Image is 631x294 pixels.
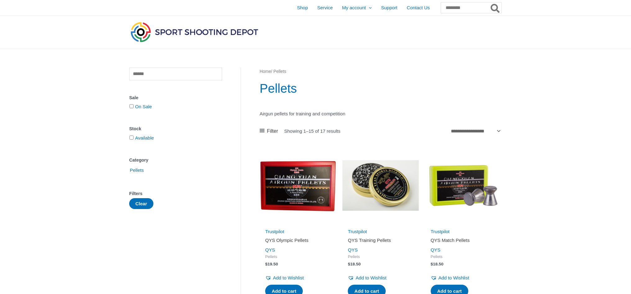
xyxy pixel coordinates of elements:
span: Pellets [348,254,413,260]
span: Pellets [265,254,330,260]
span: Add to Wishlist [273,275,304,280]
a: QYS Olympic Pellets [265,237,330,246]
button: Search [489,2,502,13]
a: On Sale [135,104,152,109]
input: On Sale [129,104,134,108]
a: Home [260,69,271,74]
a: Trustpilot [265,229,284,234]
input: Available [129,136,134,140]
a: Available [135,135,154,140]
a: QYS Training Pellets [348,237,413,246]
img: QYS Match Pellets [425,147,502,224]
span: $ [265,262,268,266]
span: Add to Wishlist [438,275,469,280]
nav: Breadcrumb [260,68,502,76]
span: Pellets [431,254,496,260]
a: QYS [431,247,441,252]
div: Filters [129,189,222,198]
a: QYS [348,247,358,252]
a: QYS [265,247,275,252]
a: Add to Wishlist [348,274,386,282]
a: Add to Wishlist [265,274,304,282]
a: Trustpilot [348,229,367,234]
div: Category [129,156,222,165]
img: QYS Training Pellets [342,147,419,224]
img: QYS Olympic Pellets [260,147,336,224]
span: Add to Wishlist [356,275,386,280]
div: Sale [129,93,222,102]
bdi: 18.50 [431,262,443,266]
div: Stock [129,124,222,133]
span: $ [431,262,433,266]
h2: QYS Match Pellets [431,237,496,243]
select: Shop order [448,127,502,136]
img: Sport Shooting Depot [129,20,260,43]
span: $ [348,262,350,266]
span: Filter [267,127,278,136]
button: Clear [129,198,153,209]
h2: QYS Olympic Pellets [265,237,330,243]
bdi: 18.50 [348,262,361,266]
bdi: 19.50 [265,262,278,266]
a: Pellets [129,167,144,172]
h2: QYS Training Pellets [348,237,413,243]
a: Trustpilot [431,229,450,234]
p: Showing 1–15 of 17 results [284,129,340,133]
a: QYS Match Pellets [431,237,496,246]
a: Filter [260,127,278,136]
p: Airgun pellets for training and competition [260,109,502,118]
h1: Pellets [260,80,502,97]
span: Pellets [129,165,144,176]
a: Add to Wishlist [431,274,469,282]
